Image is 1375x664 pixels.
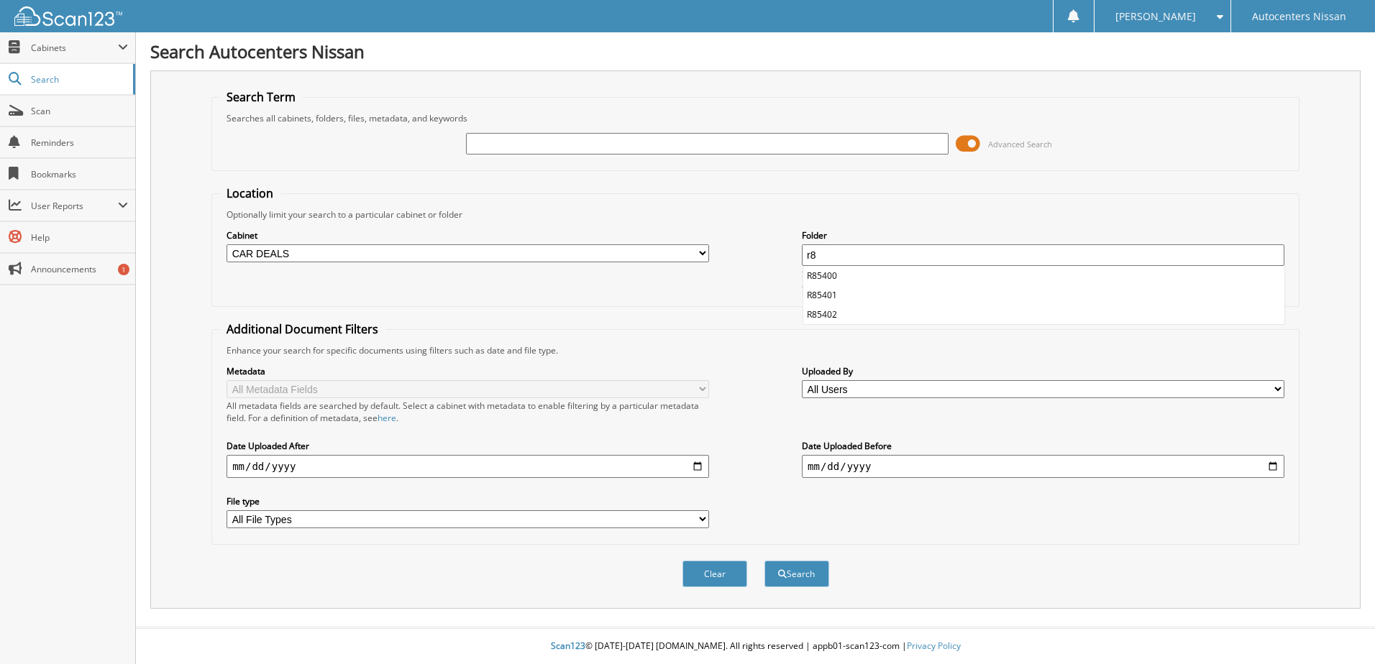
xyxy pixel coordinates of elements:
[551,640,585,652] span: Scan123
[764,561,829,587] button: Search
[988,139,1052,149] span: Advanced Search
[31,105,128,117] span: Scan
[219,344,1292,356] div: Enhance your search for specific documents using filters such as date and file type.
[150,40,1361,63] h1: Search Autocenters Nissan
[227,365,709,377] label: Metadata
[31,73,126,86] span: Search
[803,305,1284,324] li: R85402
[227,229,709,241] label: Cabinet
[219,89,303,105] legend: Search Term
[31,137,128,149] span: Reminders
[227,495,709,507] label: File type
[31,231,128,244] span: Help
[1252,12,1346,21] span: Autocenters Nissan
[14,6,122,26] img: scan123-logo-white.svg
[31,168,128,180] span: Bookmarks
[31,200,118,212] span: User Reports
[802,365,1284,377] label: Uploaded By
[802,440,1284,452] label: Date Uploaded Before
[907,640,961,652] a: Privacy Policy
[1115,12,1196,21] span: [PERSON_NAME]
[219,208,1292,221] div: Optionally limit your search to a particular cabinet or folder
[219,112,1292,124] div: Searches all cabinets, folders, files, metadata, and keywords
[227,440,709,452] label: Date Uploaded After
[803,266,1284,285] li: R85400
[227,455,709,478] input: start
[136,629,1375,664] div: © [DATE]-[DATE] [DOMAIN_NAME]. All rights reserved | appb01-scan123-com |
[31,42,118,54] span: Cabinets
[682,561,747,587] button: Clear
[802,229,1284,241] label: Folder
[118,264,129,275] div: 1
[378,412,396,424] a: here
[31,263,128,275] span: Announcements
[802,455,1284,478] input: end
[219,185,280,201] legend: Location
[219,321,385,337] legend: Additional Document Filters
[227,400,709,424] div: All metadata fields are searched by default. Select a cabinet with metadata to enable filtering b...
[803,285,1284,305] li: R85401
